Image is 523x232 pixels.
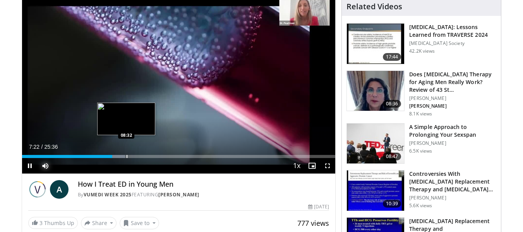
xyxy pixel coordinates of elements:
p: 5.6K views [409,203,432,209]
button: Mute [38,158,53,174]
span: 3 [39,219,43,227]
a: 08:36 Does [MEDICAL_DATA] Therapy for Aging Men Really Work? Review of 43 St… [PERSON_NAME] [PERS... [346,70,496,117]
p: [PERSON_NAME] [409,140,496,146]
span: 17:44 [383,53,401,61]
span: 10:39 [383,200,401,208]
span: 25:36 [44,144,58,150]
button: Share [81,217,117,229]
span: 08:47 [383,153,401,160]
span: / [41,144,43,150]
h3: Does [MEDICAL_DATA] Therapy for Aging Men Really Work? Review of 43 St… [409,70,496,94]
div: By FEATURING [78,191,329,198]
p: [MEDICAL_DATA] Society [409,40,496,46]
img: 4d4bce34-7cbb-4531-8d0c-5308a71d9d6c.150x105_q85_crop-smart_upscale.jpg [347,71,404,111]
a: 3 Thumbs Up [28,217,78,229]
span: 08:36 [383,100,401,108]
img: Vumedi Week 2025 [28,180,47,199]
div: [DATE] [308,203,329,210]
img: 418933e4-fe1c-4c2e-be56-3ce3ec8efa3b.150x105_q85_crop-smart_upscale.jpg [347,170,404,211]
p: [PERSON_NAME] [409,195,496,201]
button: Pause [22,158,38,174]
a: 10:39 Controversies With [MEDICAL_DATA] Replacement Therapy and [MEDICAL_DATA] Can… [PERSON_NAME]... [346,170,496,211]
h3: [MEDICAL_DATA]: Lessons Learned from TRAVERSE 2024 [409,23,496,39]
button: Playback Rate [289,158,304,174]
h3: A Simple Approach to Prolonging Your Sexspan [409,123,496,139]
h4: How I Treat ED in Young Men [78,180,329,189]
h3: Controversies With [MEDICAL_DATA] Replacement Therapy and [MEDICAL_DATA] Can… [409,170,496,193]
p: 42.2K views [409,48,435,54]
img: image.jpeg [97,103,155,135]
span: 777 views [297,218,329,228]
button: Enable picture-in-picture mode [304,158,320,174]
p: [PERSON_NAME] [409,103,496,109]
h4: Related Videos [346,2,402,11]
a: A [50,180,69,199]
img: c4bd4661-e278-4c34-863c-57c104f39734.150x105_q85_crop-smart_upscale.jpg [347,124,404,164]
button: Fullscreen [320,158,335,174]
span: 7:22 [29,144,39,150]
a: Vumedi Week 2025 [84,191,132,198]
button: Save to [120,217,159,229]
p: 8.1K views [409,111,432,117]
img: 1317c62a-2f0d-4360-bee0-b1bff80fed3c.150x105_q85_crop-smart_upscale.jpg [347,24,404,64]
p: [PERSON_NAME] [409,95,496,101]
a: [PERSON_NAME] [158,191,199,198]
p: 6.5K views [409,148,432,154]
a: 08:47 A Simple Approach to Prolonging Your Sexspan [PERSON_NAME] 6.5K views [346,123,496,164]
a: 17:44 [MEDICAL_DATA]: Lessons Learned from TRAVERSE 2024 [MEDICAL_DATA] Society 42.2K views [346,23,496,64]
div: Progress Bar [22,155,336,158]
